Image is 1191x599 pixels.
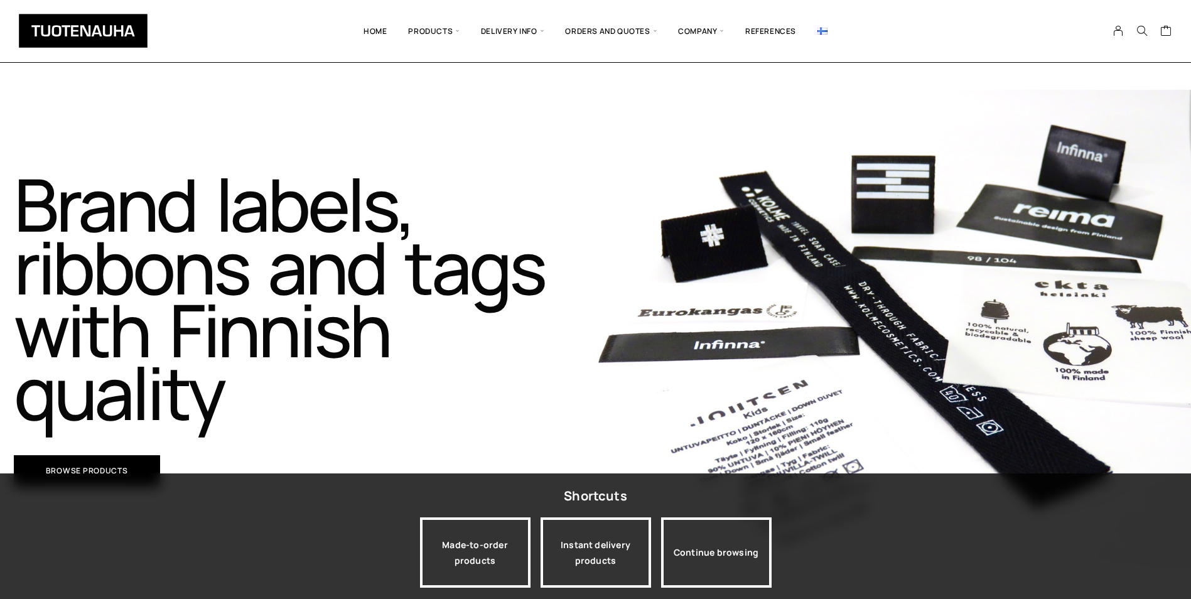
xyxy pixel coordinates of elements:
[353,9,397,53] a: Home
[397,9,470,53] span: Products
[46,467,128,475] span: Browse products
[554,9,667,53] span: Orders and quotes
[19,14,148,48] img: Tuotenauha Oy
[1106,25,1131,36] a: My Account
[667,9,735,53] span: Company
[661,517,772,588] div: Continue browsing
[564,485,627,507] div: Shortcuts
[1160,24,1172,40] a: Cart
[735,9,807,53] a: References
[541,517,651,588] a: Instant delivery products
[14,173,595,424] h1: Brand labels, ribbons and tags with Finnish quality
[817,28,827,35] img: Suomi
[420,517,531,588] a: Made-to-order products
[14,455,160,487] a: Browse products
[470,9,554,53] span: Delivery info
[1130,25,1154,36] button: Search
